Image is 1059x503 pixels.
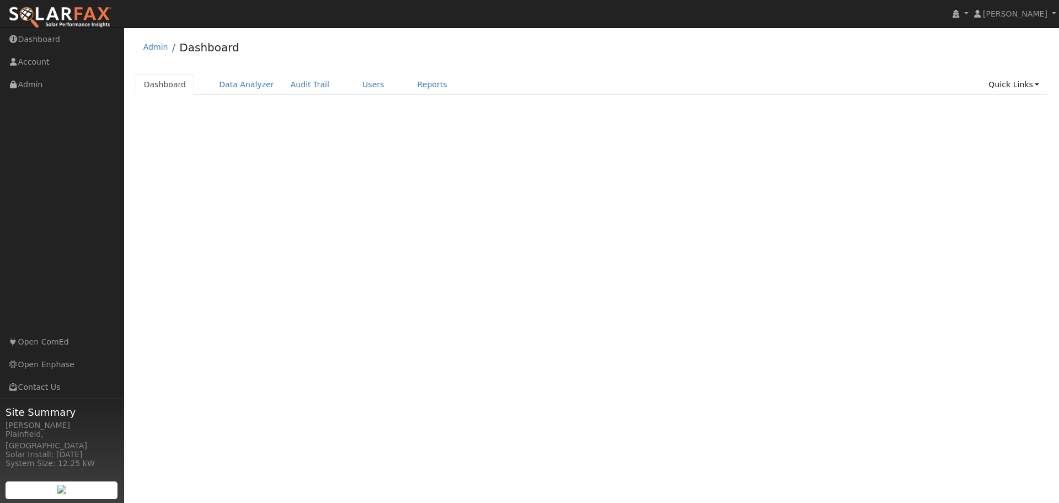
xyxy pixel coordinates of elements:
a: Dashboard [136,75,195,95]
img: SolarFax [8,6,112,29]
a: Data Analyzer [211,75,282,95]
a: Dashboard [179,41,239,54]
div: Solar Install: [DATE] [6,449,118,460]
div: [PERSON_NAME] [6,420,118,431]
a: Reports [409,75,456,95]
div: Plainfield, [GEOGRAPHIC_DATA] [6,428,118,452]
a: Users [354,75,393,95]
div: System Size: 12.25 kW [6,458,118,469]
a: Audit Trail [282,75,338,95]
a: Quick Links [980,75,1047,95]
img: retrieve [57,485,66,494]
span: [PERSON_NAME] [983,9,1047,18]
span: Site Summary [6,405,118,420]
a: Admin [143,43,168,51]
